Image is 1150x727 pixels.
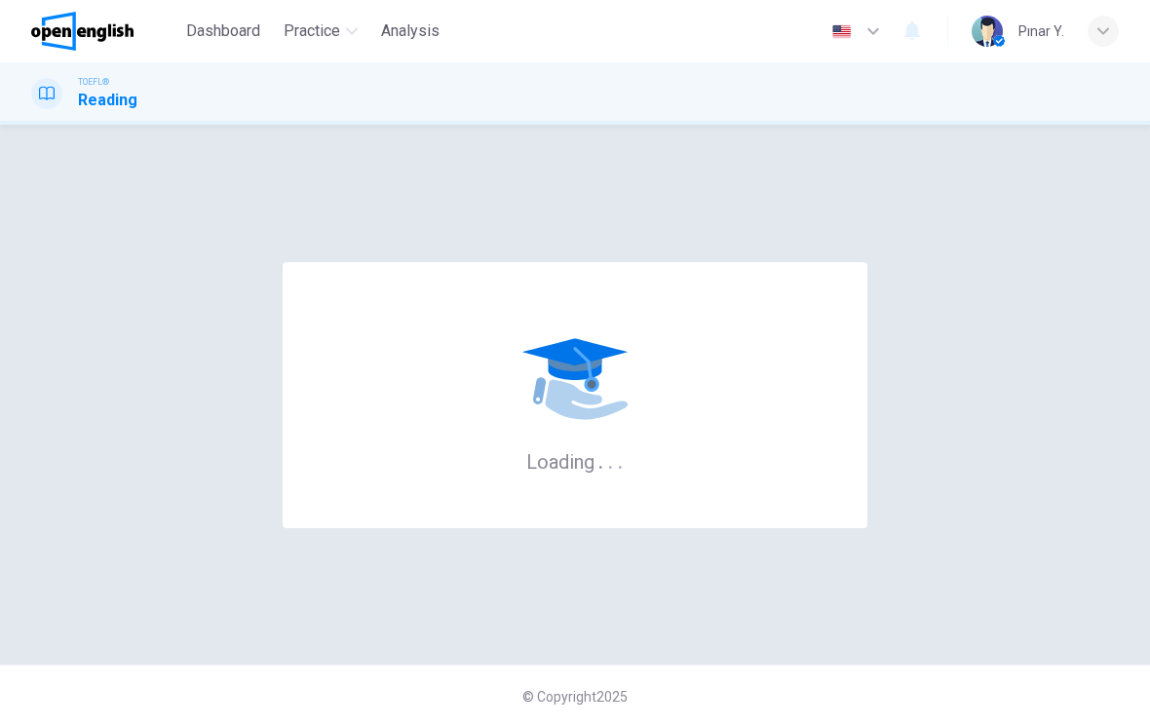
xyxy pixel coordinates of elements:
[78,75,109,89] span: TOEFL®
[276,14,365,49] button: Practice
[381,19,440,43] span: Analysis
[972,16,1003,47] img: Profile picture
[522,689,628,705] span: © Copyright 2025
[186,19,260,43] span: Dashboard
[607,443,614,476] h6: .
[284,19,340,43] span: Practice
[178,14,268,49] button: Dashboard
[829,24,854,39] img: en
[31,12,134,51] img: OpenEnglish logo
[31,12,178,51] a: OpenEnglish logo
[373,14,447,49] button: Analysis
[1018,19,1064,43] div: Pınar Y.
[617,443,624,476] h6: .
[597,443,604,476] h6: .
[78,89,137,112] h1: Reading
[526,448,624,474] h6: Loading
